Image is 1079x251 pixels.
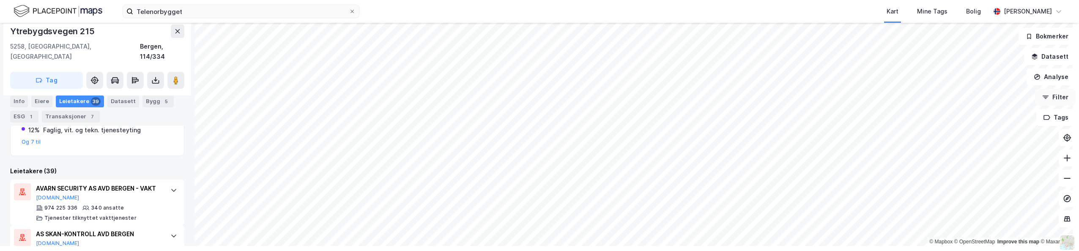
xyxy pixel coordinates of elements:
[10,166,184,176] div: Leietakere (39)
[10,111,38,123] div: ESG
[997,239,1039,245] a: Improve this map
[14,4,102,19] img: logo.f888ab2527a4732fd821a326f86c7f29.svg
[27,112,35,121] div: 1
[162,97,170,106] div: 5
[1036,109,1076,126] button: Tags
[36,240,79,247] button: [DOMAIN_NAME]
[966,6,981,16] div: Bolig
[36,183,162,194] div: AVARN SECURITY AS AVD BERGEN - VAKT
[36,194,79,201] button: [DOMAIN_NAME]
[1035,89,1076,106] button: Filter
[42,111,100,123] div: Transaksjoner
[43,125,141,135] div: Faglig, vit. og tekn. tjenesteyting
[1037,210,1079,251] iframe: Chat Widget
[31,95,52,107] div: Eiere
[10,41,140,62] div: 5258, [GEOGRAPHIC_DATA], [GEOGRAPHIC_DATA]
[887,6,898,16] div: Kart
[1024,48,1076,65] button: Datasett
[28,125,40,135] div: 12%
[91,97,101,106] div: 39
[10,25,96,38] div: Ytrebygdsvegen 215
[44,205,77,211] div: 974 225 336
[22,139,41,145] button: Og 7 til
[954,239,995,245] a: OpenStreetMap
[133,5,349,18] input: Søk på adresse, matrikkel, gårdeiere, leietakere eller personer
[1027,68,1076,85] button: Analyse
[917,6,948,16] div: Mine Tags
[1019,28,1076,45] button: Bokmerker
[10,95,28,107] div: Info
[91,205,124,211] div: 340 ansatte
[44,215,137,221] div: Tjenester tilknyttet vakttjenester
[107,95,139,107] div: Datasett
[1004,6,1052,16] div: [PERSON_NAME]
[36,229,162,239] div: AS SKAN-KONTROLL AVD BERGEN
[10,72,83,89] button: Tag
[1037,210,1079,251] div: Kontrollprogram for chat
[88,112,96,121] div: 7
[929,239,953,245] a: Mapbox
[56,95,104,107] div: Leietakere
[140,41,184,62] div: Bergen, 114/334
[142,95,174,107] div: Bygg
